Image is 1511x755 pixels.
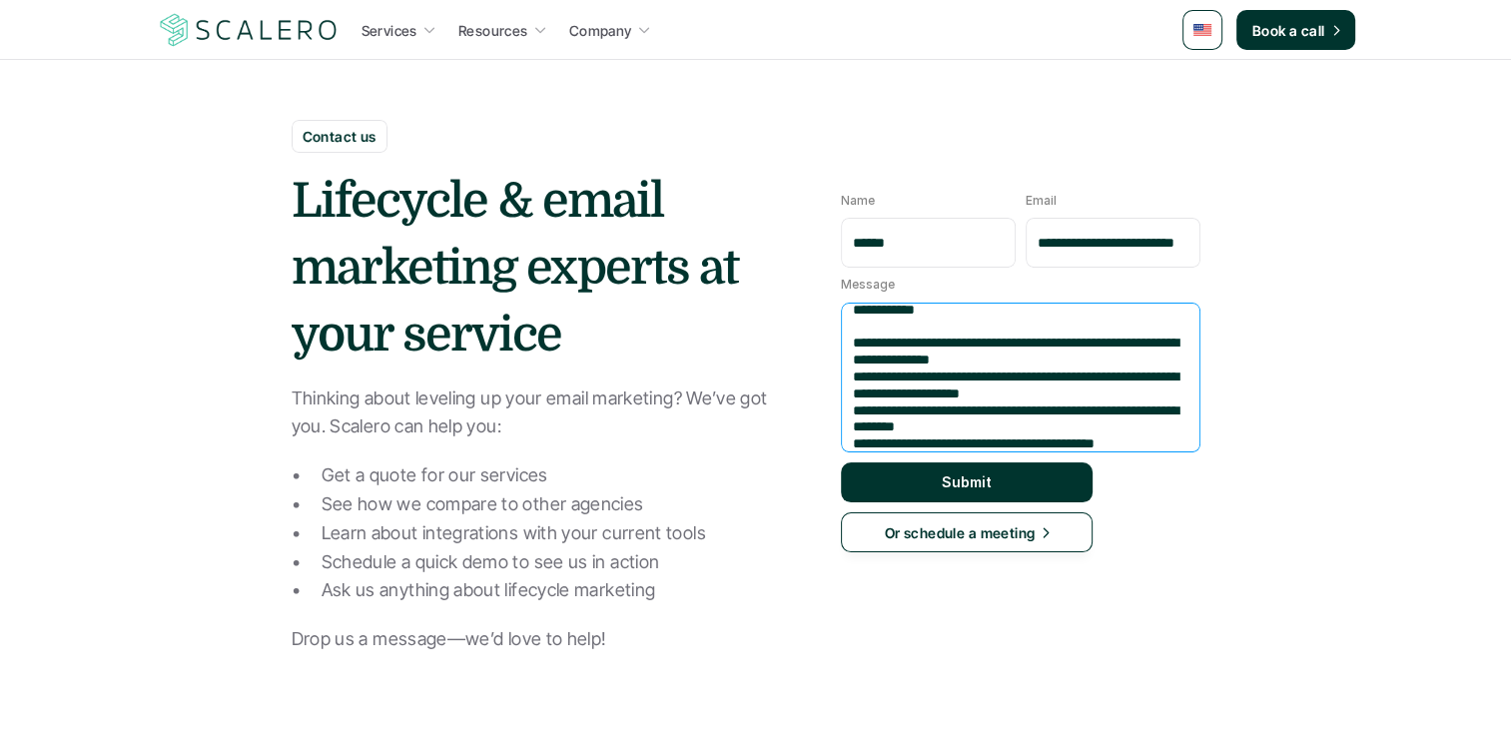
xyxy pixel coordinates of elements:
[841,218,1016,268] input: Name
[569,20,632,41] p: Company
[841,512,1093,552] a: Or schedule a meeting
[942,473,992,490] p: Submit
[322,576,791,605] p: Ask us anything about lifecycle marketing
[292,168,791,370] h1: Lifecycle & email marketing experts at your service
[1236,10,1355,50] a: Book a call
[322,519,791,548] p: Learn about integrations with your current tools
[292,625,791,654] p: Drop us a message—we’d love to help!
[362,20,417,41] p: Services
[1026,218,1200,268] input: Email
[292,384,791,442] p: Thinking about leveling up your email marketing? We’ve got you. Scalero can help you:
[1026,194,1057,208] p: Email
[322,461,791,490] p: Get a quote for our services
[157,11,341,49] img: Scalero company logo
[458,20,528,41] p: Resources
[322,490,791,519] p: See how we compare to other agencies
[322,548,791,577] p: Schedule a quick demo to see us in action
[841,462,1093,502] button: Submit
[884,521,1035,542] p: Or schedule a meeting
[841,194,875,208] p: Name
[841,278,895,292] p: Message
[303,126,377,147] p: Contact us
[1252,20,1325,41] p: Book a call
[841,303,1200,452] textarea: Message
[157,12,341,48] a: Scalero company logo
